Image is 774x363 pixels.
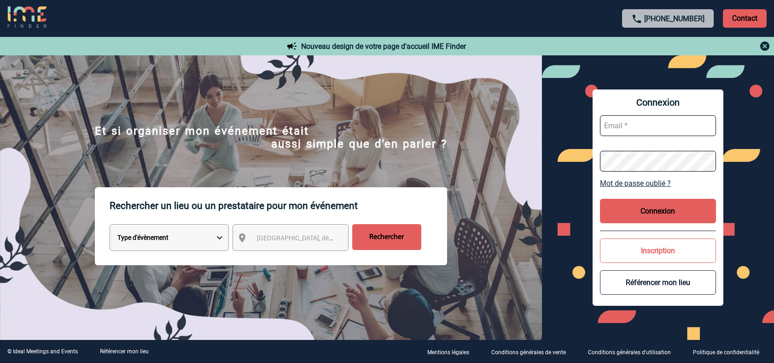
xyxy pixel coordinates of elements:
input: Rechercher [352,224,421,250]
p: Politique de confidentialité [693,349,759,356]
span: [GEOGRAPHIC_DATA], département, région... [257,234,385,242]
p: Mentions légales [427,349,469,356]
a: Référencer mon lieu [100,348,149,355]
span: Connexion [600,97,716,108]
button: Connexion [600,199,716,223]
a: Mot de passe oublié ? [600,179,716,188]
a: Conditions générales d'utilisation [581,347,686,356]
input: Email * [600,115,716,136]
div: © Ideal Meetings and Events [7,348,78,355]
p: Rechercher un lieu ou un prestataire pour mon événement [110,187,447,224]
a: Politique de confidentialité [686,347,774,356]
p: Contact [723,9,767,28]
p: Conditions générales d'utilisation [588,349,671,356]
a: [PHONE_NUMBER] [644,14,704,23]
button: Référencer mon lieu [600,270,716,295]
a: Conditions générales de vente [484,347,581,356]
button: Inscription [600,238,716,263]
img: call-24-px.png [631,13,642,24]
p: Conditions générales de vente [491,349,566,356]
a: Mentions légales [420,347,484,356]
